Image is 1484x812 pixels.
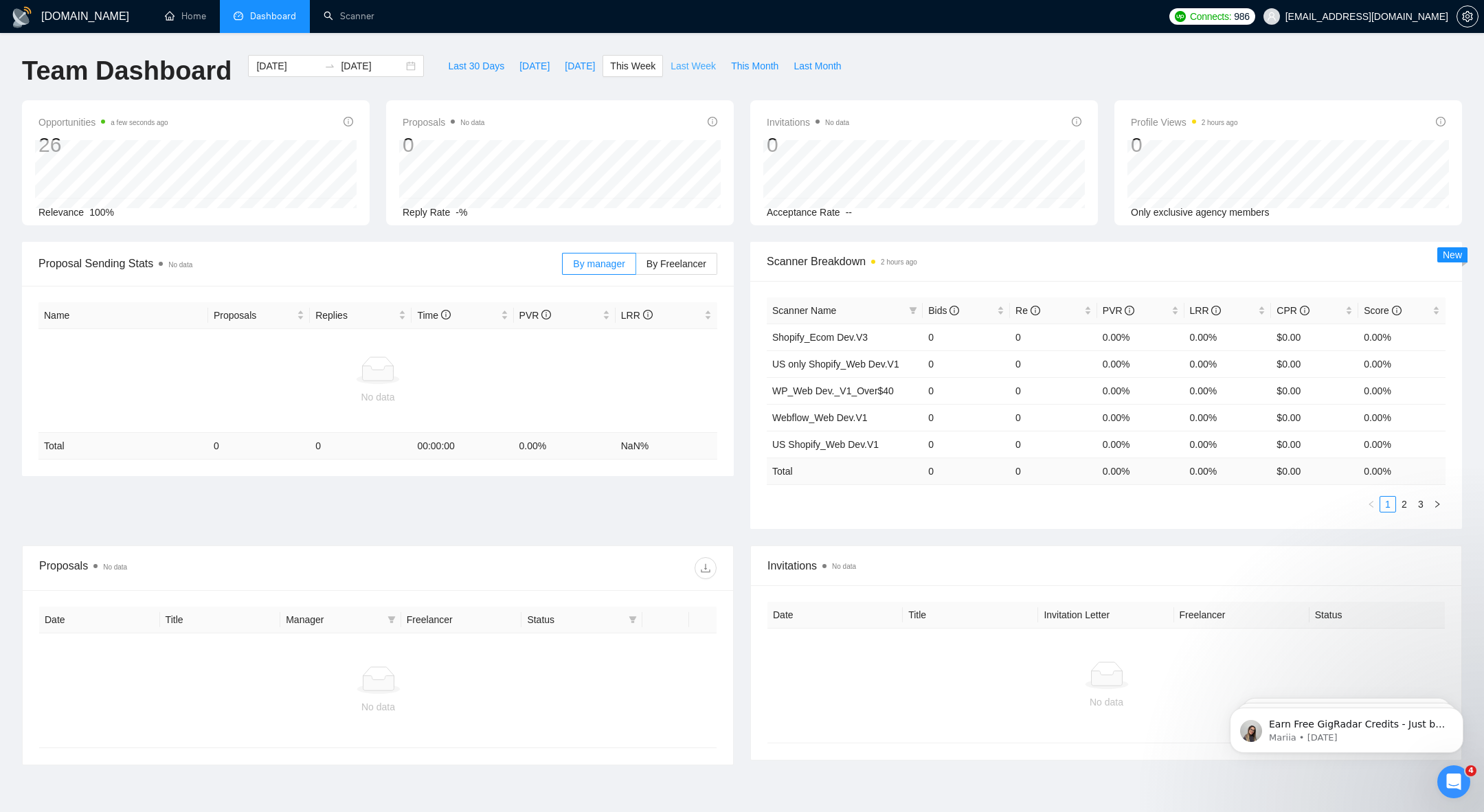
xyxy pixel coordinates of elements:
td: 0.00% [1358,350,1446,377]
a: homeHome [165,10,206,22]
td: 0 [1010,458,1097,484]
td: 0.00% [1097,324,1184,350]
td: 0.00 % [1358,458,1446,484]
time: a few seconds ago [111,119,168,126]
a: 3 [1413,497,1428,512]
td: Total [38,433,208,460]
iframe: Intercom live chat [1437,765,1470,798]
td: $0.00 [1271,404,1358,431]
span: [DATE] [519,58,550,74]
td: 0.00% [1184,377,1272,404]
input: Start date [256,58,319,74]
span: Proposals [403,114,484,131]
th: Title [903,602,1038,629]
span: Proposals [214,308,294,323]
button: Last 30 Days [440,55,512,77]
span: info-circle [1392,306,1402,315]
td: 0 [1010,324,1097,350]
td: 0.00 % [514,433,616,460]
span: By Freelancer [647,258,706,269]
td: 0.00% [1358,404,1446,431]
span: Opportunities [38,114,168,131]
td: $0.00 [1271,431,1358,458]
td: 0.00% [1358,377,1446,404]
th: Name [38,302,208,329]
span: Replies [315,308,396,323]
span: info-circle [344,117,353,126]
li: 3 [1413,496,1429,512]
span: Acceptance Rate [767,207,840,218]
span: No data [168,261,192,269]
td: $ 0.00 [1271,458,1358,484]
div: 0 [403,132,484,158]
span: Scanner Name [772,305,836,316]
span: filter [626,609,640,630]
img: logo [11,6,33,28]
span: Manager [286,612,382,627]
span: info-circle [541,310,551,319]
li: 1 [1380,496,1396,512]
span: Bids [928,305,959,316]
time: 2 hours ago [881,258,917,266]
td: 0.00% [1097,431,1184,458]
td: 0.00% [1184,404,1272,431]
td: $0.00 [1271,377,1358,404]
button: Last Month [786,55,848,77]
a: Shopify_Ecom Dev.V3 [772,332,868,343]
span: Last 30 Days [448,58,504,74]
th: Status [1309,602,1445,629]
span: PVR [1103,305,1135,316]
td: 00:00:00 [412,433,513,460]
span: filter [629,616,637,624]
td: 0.00% [1184,431,1272,458]
div: 0 [1131,132,1238,158]
td: 0.00 % [1184,458,1272,484]
span: No data [460,119,484,126]
td: 0 [1010,350,1097,377]
button: [DATE] [557,55,603,77]
a: US Shopify_Web Dev.V1 [772,439,879,450]
td: 0 [310,433,412,460]
time: 2 hours ago [1202,119,1238,126]
div: No data [778,695,1435,710]
li: Previous Page [1363,496,1380,512]
td: 0.00% [1097,404,1184,431]
span: Last Month [794,58,841,74]
span: info-circle [1436,117,1446,126]
span: New [1443,249,1462,260]
span: No data [103,563,127,571]
td: 0 [923,431,1010,458]
span: Last Week [671,58,716,74]
button: Last Week [663,55,723,77]
th: Proposals [208,302,310,329]
div: No data [44,390,712,405]
td: 0 [1010,404,1097,431]
span: info-circle [1300,306,1309,315]
div: Proposals [39,557,378,579]
td: Total [767,458,923,484]
span: filter [906,300,920,321]
a: searchScanner [324,10,374,22]
li: Next Page [1429,496,1446,512]
th: Freelancer [1174,602,1309,629]
span: info-circle [1125,306,1134,315]
span: 986 [1234,9,1249,24]
span: info-circle [441,310,451,319]
td: 0.00% [1184,324,1272,350]
img: upwork-logo.png [1175,11,1186,22]
td: 0 [923,377,1010,404]
input: End date [341,58,403,74]
span: LRR [621,310,653,321]
span: Dashboard [250,10,296,22]
span: Proposal Sending Stats [38,255,562,272]
span: -- [846,207,852,218]
td: $0.00 [1271,324,1358,350]
td: 0.00% [1184,350,1272,377]
span: to [324,60,335,71]
span: Invitations [767,557,1445,574]
a: US only Shopify_Web Dev.V1 [772,359,899,370]
span: filter [385,609,398,630]
th: Freelancer [401,607,522,633]
span: Profile Views [1131,114,1238,131]
span: Only exclusive agency members [1131,207,1270,218]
